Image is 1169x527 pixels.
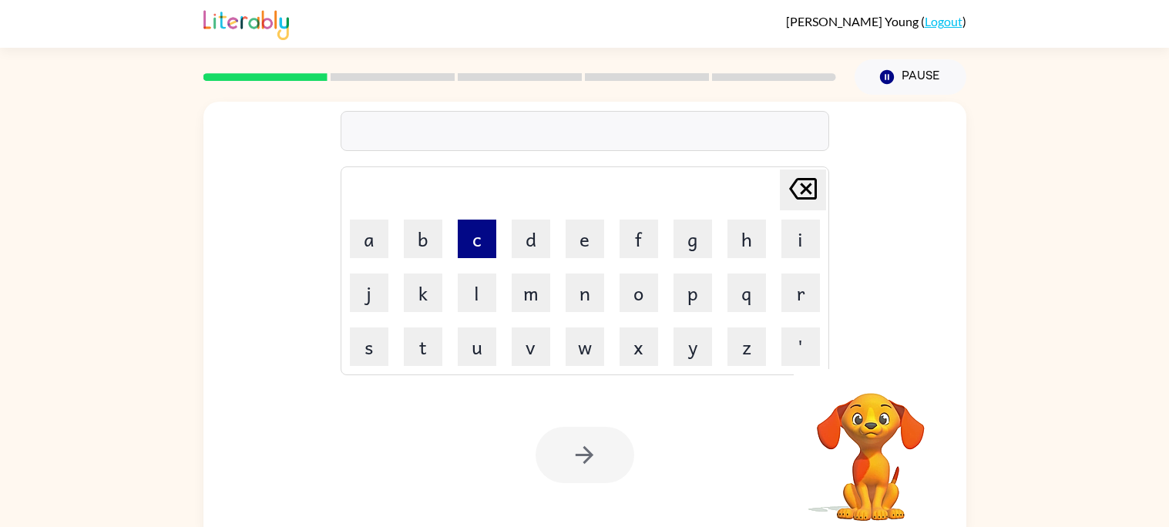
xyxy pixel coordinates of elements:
button: ' [781,327,820,366]
video: Your browser must support playing .mp4 files to use Literably. Please try using another browser. [794,369,948,523]
button: n [566,274,604,312]
button: i [781,220,820,258]
button: l [458,274,496,312]
a: Logout [925,14,962,29]
button: c [458,220,496,258]
div: ( ) [786,14,966,29]
span: [PERSON_NAME] Young [786,14,921,29]
button: t [404,327,442,366]
button: j [350,274,388,312]
button: w [566,327,604,366]
button: k [404,274,442,312]
button: p [674,274,712,312]
button: z [727,327,766,366]
img: Literably [203,6,289,40]
button: a [350,220,388,258]
button: m [512,274,550,312]
button: s [350,327,388,366]
button: g [674,220,712,258]
button: r [781,274,820,312]
button: e [566,220,604,258]
button: u [458,327,496,366]
button: q [727,274,766,312]
button: h [727,220,766,258]
button: Pause [855,59,966,95]
button: x [620,327,658,366]
button: b [404,220,442,258]
button: o [620,274,658,312]
button: y [674,327,712,366]
button: d [512,220,550,258]
button: f [620,220,658,258]
button: v [512,327,550,366]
